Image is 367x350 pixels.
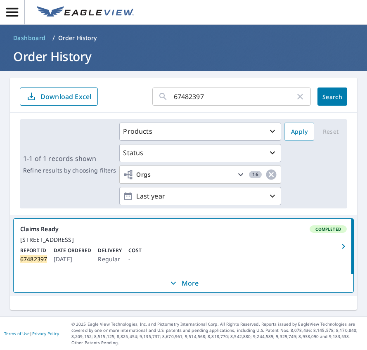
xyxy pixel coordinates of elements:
p: Last year [133,189,268,203]
span: Apply [291,127,308,137]
p: Products [123,126,152,136]
p: © 2025 Eagle View Technologies, Inc. and Pictometry International Corp. All Rights Reserved. Repo... [71,321,363,346]
p: - [128,254,141,264]
p: More [168,278,199,288]
button: More [14,274,353,292]
button: Products [119,123,281,141]
span: Orgs [123,170,151,180]
a: Terms of Use [4,331,30,336]
h1: Order History [10,48,357,65]
div: [STREET_ADDRESS] [20,236,347,244]
span: Search [324,93,341,101]
a: EV Logo [32,1,139,24]
p: Download Excel [40,92,91,101]
button: Orgs16 [119,166,281,184]
a: Privacy Policy [32,331,59,336]
span: 16 [249,172,262,177]
mark: 67482397 [20,255,47,263]
span: Dashboard [13,34,46,42]
p: Date Ordered [54,247,91,254]
li: / [52,33,55,43]
button: Last year [119,187,281,205]
p: | [4,331,59,336]
p: Status [123,148,143,158]
nav: breadcrumb [10,31,357,45]
a: Claims ReadyCompleted[STREET_ADDRESS]Report ID67482397Date Ordered[DATE]DeliveryRegularCost- [14,219,353,274]
button: Status [119,144,281,162]
div: Claims Ready [20,225,347,233]
button: Search [317,87,347,106]
button: Apply [284,123,314,141]
p: [DATE] [54,254,91,264]
p: Delivery [98,247,122,254]
p: 1-1 of 1 records shown [23,154,116,163]
button: Download Excel [20,87,98,106]
p: Refine results by choosing filters [23,167,116,174]
input: Address, Report #, Claim ID, etc. [174,85,295,108]
p: Report ID [20,247,47,254]
img: EV Logo [37,6,134,19]
p: Regular [98,254,122,264]
p: Cost [128,247,141,254]
span: Completed [310,226,346,232]
p: Order History [58,34,97,42]
a: Dashboard [10,31,49,45]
